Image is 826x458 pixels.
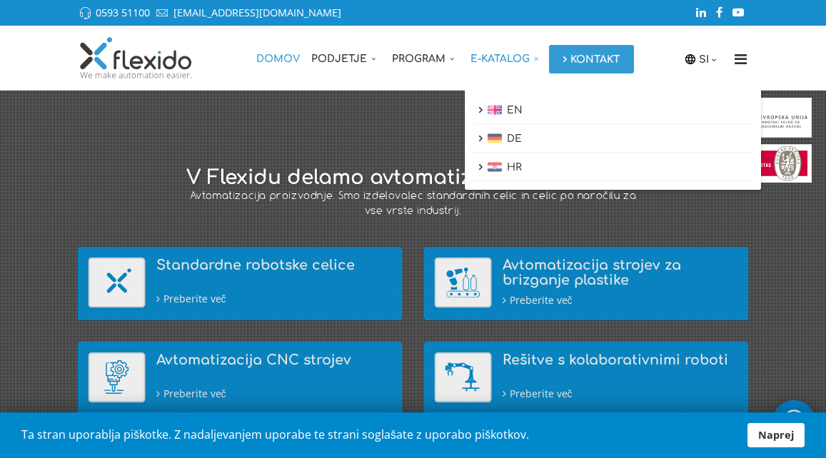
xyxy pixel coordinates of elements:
a: Rešitve s kolaborativnimi roboti Rešitve s kolaborativnimi roboti Preberite več [435,352,738,404]
img: Standardne robotske celice [89,258,146,307]
a: Kontakt [549,45,634,73]
img: HR [488,160,502,174]
h4: Avtomatizacija strojev za brizganje plastike [503,258,738,287]
span: DE [507,133,522,144]
img: Bureau Veritas Certification [730,144,812,183]
a: EN [472,97,754,124]
img: whatsapp_icon_white.svg [780,407,808,434]
a: Podjetje [306,26,386,90]
div: Preberite več [156,386,392,402]
a: HR [472,154,754,181]
a: Domov [251,26,306,90]
a: Naprej [747,423,805,447]
span: HR [507,162,522,173]
img: icon-laguage.svg [684,53,697,66]
a: E-katalog [465,26,549,90]
p: Avtomatizacija proizvodnje. Smo izdelovalec standardnih celic in celic po naročilu za vse vrste i... [185,188,641,218]
div: Preberite več [156,291,392,307]
h4: Standardne robotske celice [156,258,392,273]
a: Standardne robotske celice Standardne robotske celice Preberite več [89,258,392,310]
div: Preberite več [503,386,738,402]
i: Menu [730,52,752,66]
img: EN [488,103,502,117]
a: Program [386,26,465,90]
a: 0593 51100 [96,6,150,19]
a: Menu [730,26,752,90]
div: Preberite več [503,292,738,307]
img: Avtomatizacija CNC strojev [89,352,146,402]
a: DE [472,126,754,153]
a: [EMAIL_ADDRESS][DOMAIN_NAME] [173,6,341,19]
img: Rešitve s kolaborativnimi roboti [435,352,492,402]
a: Avtomatizacija CNC strojev Avtomatizacija CNC strojev Preberite več [89,352,392,404]
a: Avtomatizacija strojev za brizganje plastike Avtomatizacija strojev za brizganje plastike Preberi... [435,258,738,310]
h4: Avtomatizacija CNC strojev [156,352,392,367]
h4: Rešitve s kolaborativnimi roboti [503,352,738,367]
img: Avtomatizacija strojev za brizganje plastike [435,258,492,307]
img: DE [488,131,502,146]
a: SI [699,51,720,67]
img: EU skladi [730,98,812,138]
img: Flexido, d.o.o. [78,36,195,79]
span: EN [507,105,523,116]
